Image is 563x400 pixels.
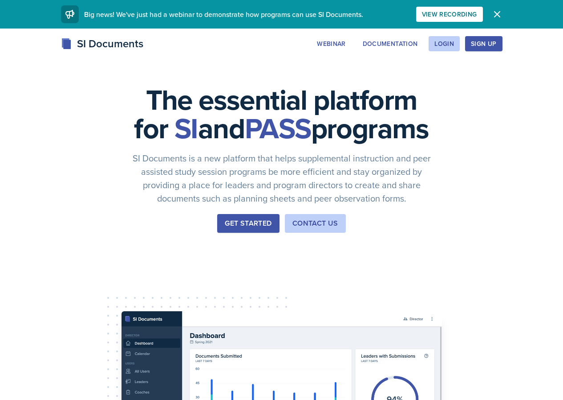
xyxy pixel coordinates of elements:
div: Sign Up [471,40,496,47]
span: Big news! We've just had a webinar to demonstrate how programs can use SI Documents. [84,9,363,19]
div: Get Started [225,218,271,229]
button: Sign Up [465,36,502,51]
button: Contact Us [285,214,346,233]
div: Contact Us [292,218,338,229]
div: Login [434,40,454,47]
button: Webinar [311,36,351,51]
button: Get Started [217,214,279,233]
button: Login [429,36,460,51]
div: Documentation [363,40,418,47]
button: Documentation [357,36,424,51]
button: View Recording [416,7,483,22]
div: View Recording [422,11,477,18]
div: Webinar [317,40,345,47]
div: SI Documents [61,36,143,52]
